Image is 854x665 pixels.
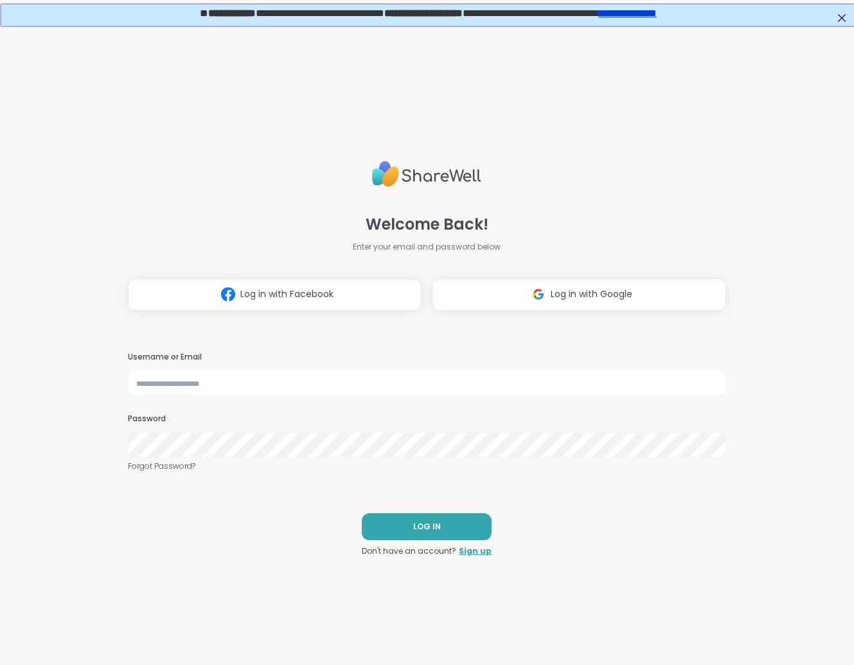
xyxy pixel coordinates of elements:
[432,278,725,311] button: Log in with Google
[413,521,441,533] span: LOG IN
[128,460,725,472] a: Forgot Password?
[353,241,501,253] span: Enter your email and password below
[362,545,456,557] span: Don't have an account?
[366,213,488,236] span: Welcome Back!
[128,414,725,424] h3: Password
[362,513,492,540] button: LOG IN
[372,156,481,192] img: ShareWell Logo
[459,545,492,557] a: Sign up
[128,352,725,363] h3: Username or Email
[128,278,422,311] button: Log in with Facebook
[526,282,551,306] img: ShareWell Logomark
[216,282,240,306] img: ShareWell Logomark
[240,287,334,301] span: Log in with Facebook
[551,287,632,301] span: Log in with Google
